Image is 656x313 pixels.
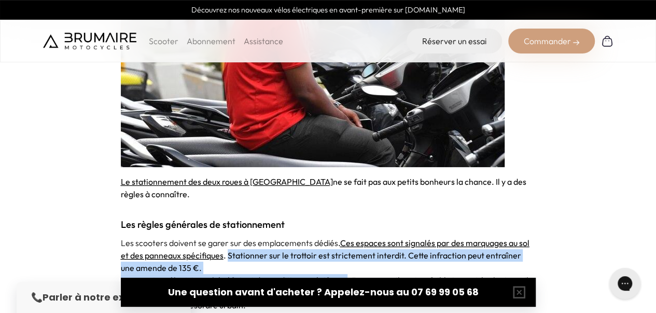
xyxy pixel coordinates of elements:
a: Ces espaces sont signalés par des marquages au sol et des panneaux spécifiques [121,238,529,261]
div: Commander [508,29,595,53]
span: Les scooters électriques bénéficient de conditions spécifiques. Pour cause, ils ont un faible imp... [121,275,532,298]
p: Les scooters doivent se garer sur des emplacements dédiés [121,237,536,274]
span: . [338,238,340,248]
a: Assistance [244,36,283,46]
p: Scooter [149,35,178,47]
a: Le stationnement des deux roues à [GEOGRAPHIC_DATA] [121,176,333,187]
span: ne se fait pas aux petits bonheurs la chance. Il y a des règles à connaître. [121,176,526,199]
img: Brumaire Motocycles [43,33,136,49]
strong: Les règles générales de stationnement [121,219,285,230]
img: Panier [601,35,613,47]
span: . Stationner sur le trottoir est strictement interdit. Cette infraction peut entraîner une amende... [121,250,521,273]
iframe: Gorgias live chat messenger [604,264,646,303]
img: right-arrow-2.png [573,39,579,46]
a: Abonnement [187,36,235,46]
a: Réserver un essai [407,29,502,53]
